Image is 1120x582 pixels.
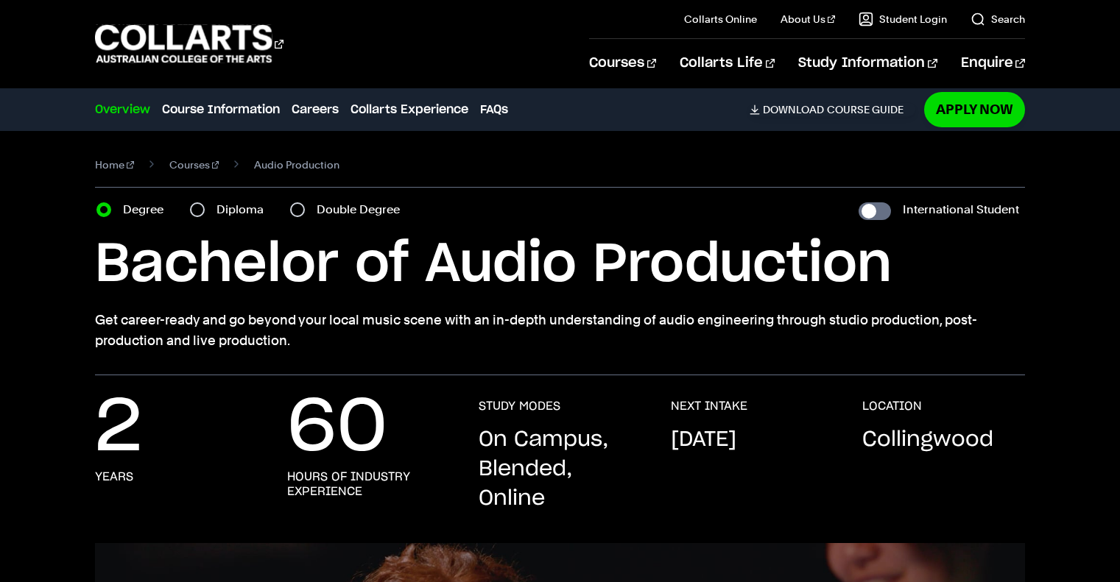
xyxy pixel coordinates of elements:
a: Courses [169,155,219,175]
a: Collarts Experience [351,101,468,118]
a: Student Login [859,12,947,26]
h3: STUDY MODES [479,399,560,414]
h3: LOCATION [862,399,922,414]
a: Collarts Online [684,12,757,26]
label: Diploma [216,199,272,220]
a: FAQs [480,101,508,118]
a: Enquire [961,39,1025,88]
a: Home [95,155,134,175]
div: Go to homepage [95,23,283,65]
h3: NEXT INTAKE [671,399,747,414]
p: 2 [95,399,142,458]
a: Search [971,12,1025,26]
h3: Hours of Industry Experience [287,469,449,499]
label: Degree [123,199,172,220]
a: About Us [781,12,835,26]
a: DownloadCourse Guide [750,103,915,116]
label: Double Degree [317,199,409,220]
a: Course Information [162,101,280,118]
a: Apply Now [924,92,1025,127]
a: Collarts Life [680,39,775,88]
p: [DATE] [671,425,736,455]
a: Study Information [798,39,937,88]
a: Courses [589,39,656,88]
span: Download [763,103,824,116]
a: Careers [292,101,339,118]
p: Collingwood [862,425,993,455]
p: Get career-ready and go beyond your local music scene with an in-depth understanding of audio eng... [95,310,1024,351]
p: On Campus, Blended, Online [479,425,641,514]
a: Overview [95,101,150,118]
span: Audio Production [254,155,339,175]
h1: Bachelor of Audio Production [95,232,1024,298]
label: International Student [903,199,1019,220]
p: 60 [287,399,387,458]
h3: Years [95,469,133,484]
